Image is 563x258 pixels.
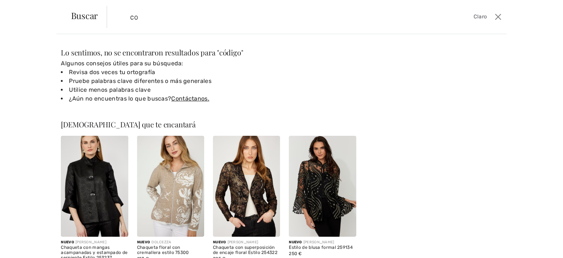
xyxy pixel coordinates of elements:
[69,86,150,93] font: Utilice menos palabras clave
[171,95,209,102] a: Contáctanos.
[69,77,211,84] font: Pruebe palabras clave diferentes o más generales
[69,69,155,76] font: Revisa dos veces tu ortografía
[125,6,401,28] input: ESCRIBA PARA BUSCAR
[289,136,356,237] img: Top formal estilo 259134. Negro/Dorado
[289,240,302,244] font: Nuevo
[69,95,171,102] font: ¿Aún no encuentras lo que buscas?
[213,245,277,255] font: Chaqueta con superposición de encaje floral Estilo 254322
[289,251,302,256] font: 250 €
[61,47,219,57] font: Lo sentimos, no se encontraron resultados para "
[76,240,106,244] font: [PERSON_NAME]
[213,136,280,237] img: Chaqueta con superposición de encaje floral Estilo 254322. Cobre/Negro
[61,240,74,244] font: Nuevo
[16,5,31,12] span: Chat
[151,240,171,244] font: DOLCEZZA
[61,60,183,67] font: Algunos consejos útiles para su búsqueda:
[213,240,226,244] font: Nuevo
[137,136,204,237] img: Chaqueta floral con cremallera estilo 75300. Avena
[289,245,353,250] font: Estilo de blusa formal 259134
[71,10,98,21] font: Buscar
[61,119,195,129] font: [DEMOGRAPHIC_DATA] que te encantará
[137,240,150,244] font: Nuevo
[61,136,128,237] img: Chaqueta con estampado de serpiente y mangas acampanadas. Estilo 253237. Color negro.
[219,47,241,57] font: código
[228,240,258,244] font: [PERSON_NAME]
[474,14,487,20] font: Claro
[303,240,334,244] font: [PERSON_NAME]
[137,245,189,255] font: Chaqueta floral con cremallera estilo 75300
[493,11,504,23] button: Cerca
[241,47,243,57] font: "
